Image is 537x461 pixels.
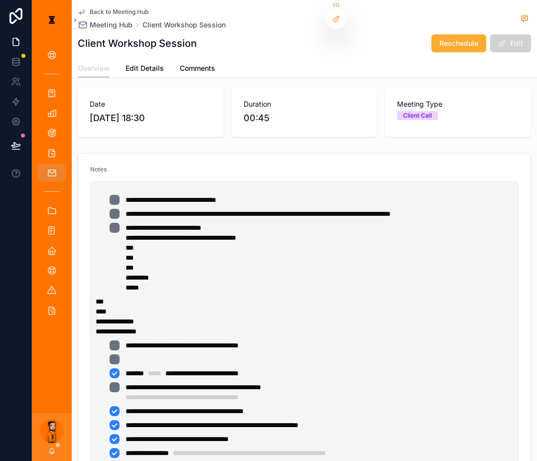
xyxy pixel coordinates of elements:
[490,34,531,52] button: Edit
[90,8,148,16] span: Back to Meeting Hub
[142,20,226,30] a: Client Workshop Session
[403,111,432,120] div: Client Call
[244,99,366,109] span: Duration
[78,59,110,78] a: Overview
[32,40,72,331] div: scrollable content
[78,8,148,16] a: Back to Meeting Hub
[431,34,486,52] button: Reschedule
[126,63,164,73] span: Edit Details
[126,59,164,79] a: Edit Details
[244,111,366,125] span: 00:45
[180,59,215,79] a: Comments
[180,63,215,73] span: Comments
[44,12,60,28] img: App logo
[78,20,133,30] a: Meeting Hub
[90,111,212,125] span: [DATE] 18:30
[78,36,197,50] h1: Client Workshop Session
[90,165,107,173] span: Notes
[90,20,133,30] span: Meeting Hub
[78,63,110,73] span: Overview
[439,38,478,48] span: Reschedule
[90,99,212,109] span: Date
[397,99,519,109] span: Meeting Type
